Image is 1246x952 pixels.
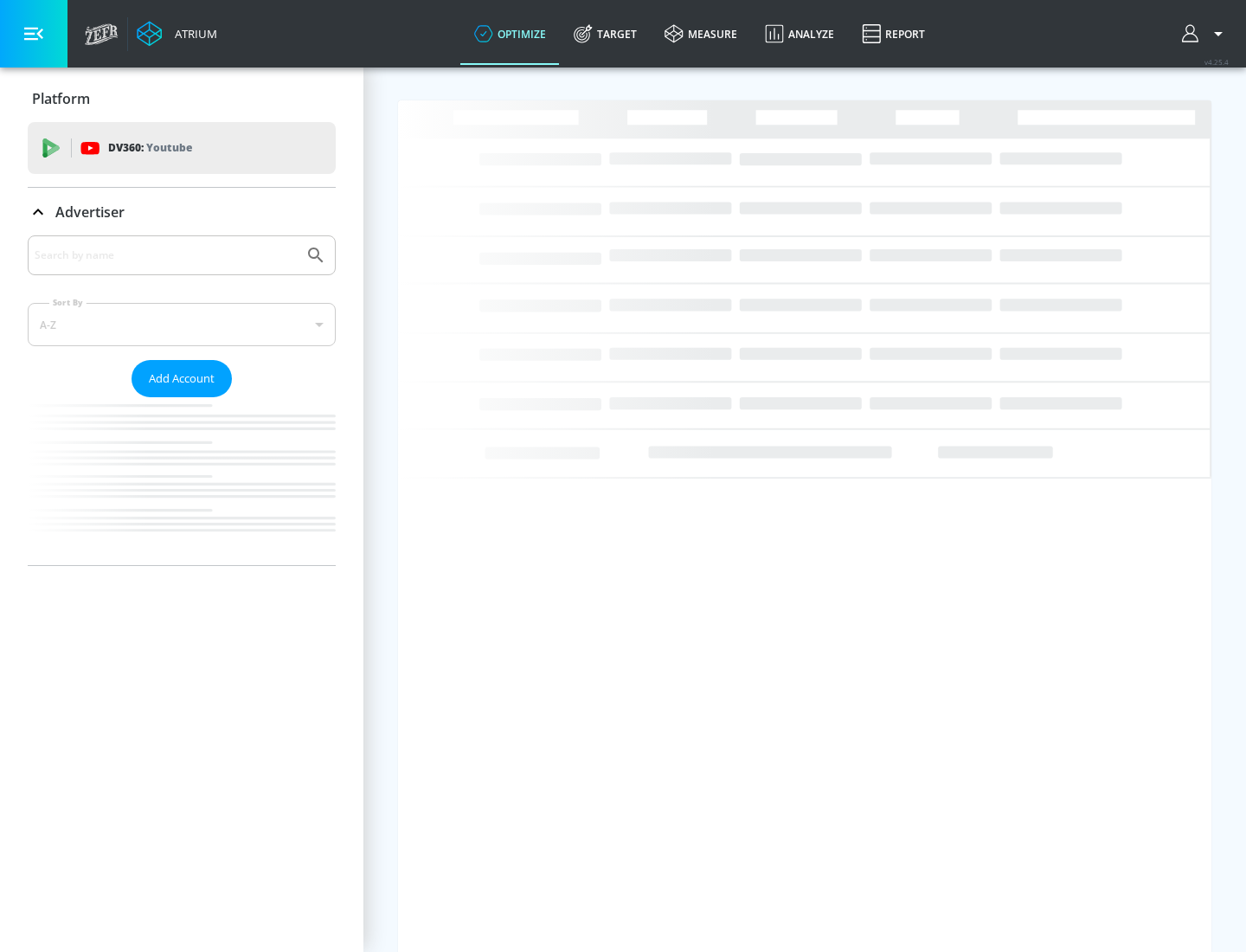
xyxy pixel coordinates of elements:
[28,74,336,123] div: Platform
[848,3,939,65] a: Report
[146,138,192,157] p: Youtube
[108,138,192,158] p: DV360:
[28,235,336,565] div: Advertiser
[49,297,87,308] label: Sort By
[132,360,232,397] button: Add Account
[28,397,336,565] nav: list of Advertiser
[35,244,297,267] input: Search by name
[149,369,215,389] span: Add Account
[28,188,336,236] div: Advertiser
[560,3,651,65] a: Target
[1204,57,1229,67] span: v 4.25.4
[55,203,125,222] p: Advertiser
[137,21,217,47] a: Atrium
[32,89,90,108] p: Platform
[751,3,848,65] a: Analyze
[460,3,560,65] a: optimize
[651,3,751,65] a: measure
[28,122,336,174] div: DV360: Youtube
[168,26,217,42] div: Atrium
[28,303,336,346] div: A-Z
